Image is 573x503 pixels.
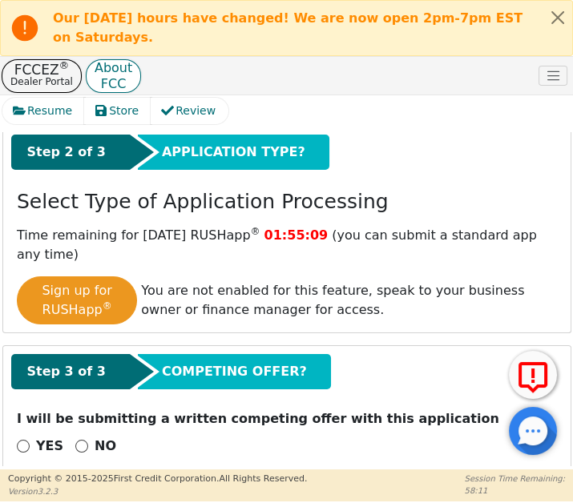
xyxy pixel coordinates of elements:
[219,473,307,484] span: All Rights Reserved.
[141,283,524,317] span: You are not enabled for this feature, speak to your business owner or finance manager for access.
[84,98,151,124] button: Store
[17,227,260,243] span: Time remaining for [DATE] RUSHapp
[10,64,73,75] p: FCCEZ
[95,64,132,72] p: About
[162,143,305,162] span: APPLICATION TYPE?
[17,409,556,429] p: I will be submitting a written competing offer with this application
[10,75,73,88] p: Dealer Portal
[8,485,307,497] p: Version 3.2.3
[251,226,260,237] sup: ®
[8,473,307,486] p: Copyright © 2015- 2025 First Credit Corporation.
[2,98,85,124] button: Resume
[95,80,132,88] p: FCC
[36,437,63,456] p: YES
[151,98,228,124] button: Review
[465,485,565,497] p: 58:11
[162,362,307,381] span: COMPETING OFFER?
[86,59,141,93] button: AboutFCC
[53,10,523,45] b: Our [DATE] hours have changed! We are now open 2pm-7pm EST on Saturdays.
[509,351,557,399] button: Report Error to FCC
[42,283,111,317] span: Sign up for RUSHapp
[27,103,72,119] span: Resume
[27,362,106,381] span: Step 3 of 3
[176,103,216,119] span: Review
[2,59,82,93] button: FCCEZ®Dealer Portal
[17,276,137,324] button: Sign up for RUSHapp®
[27,143,106,162] span: Step 2 of 3
[59,59,70,71] sup: ®
[264,227,329,243] span: 01:55:09
[103,300,112,312] sup: ®
[17,190,389,214] h3: Select Type of Application Processing
[543,1,572,34] button: Close alert
[465,473,565,485] p: Session Time Remaining:
[95,437,116,456] p: NO
[539,66,567,87] button: Toggle navigation
[109,103,139,119] span: Store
